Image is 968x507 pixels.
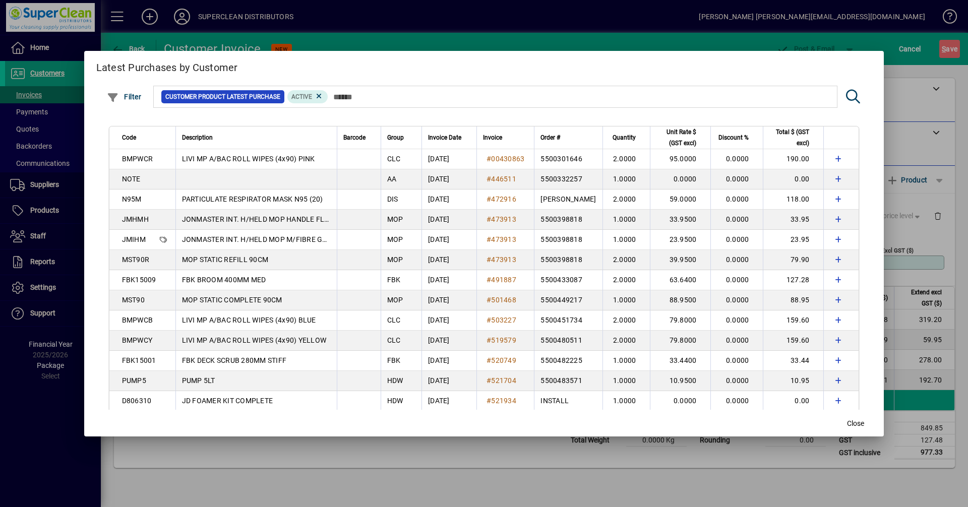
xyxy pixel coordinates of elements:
span: # [487,296,491,304]
span: LIVI MP A/BAC ROLL WIPES (4x90) BLUE [182,316,316,324]
td: 63.6400 [650,270,710,290]
td: 79.8000 [650,310,710,331]
td: 79.90 [763,250,823,270]
span: Unit Rate $ (GST excl) [656,126,696,149]
span: FBK15009 [122,276,156,284]
a: #521704 [483,375,520,386]
span: Customer Product Latest Purchase [165,92,280,102]
td: [DATE] [421,270,476,290]
td: [DATE] [421,230,476,250]
td: [PERSON_NAME] [534,189,602,210]
div: Code [122,132,169,143]
span: Filter [107,93,142,101]
td: 95.0000 [650,149,710,169]
td: 159.60 [763,331,823,351]
mat-chip: Product Activation Status: Active [287,90,328,103]
a: #501468 [483,294,520,305]
td: 0.0000 [710,310,763,331]
span: FBK [387,276,401,284]
span: Code [122,132,136,143]
span: CLC [387,336,401,344]
span: # [487,376,491,385]
span: MOP [387,235,403,243]
span: MST90R [122,256,150,264]
td: 1.0000 [602,290,650,310]
td: 2.0000 [602,189,650,210]
td: 159.60 [763,310,823,331]
td: 0.0000 [710,210,763,230]
td: [DATE] [421,169,476,189]
td: 0.0000 [710,270,763,290]
a: #503227 [483,314,520,326]
span: JMHMH [122,215,149,223]
div: Order # [540,132,596,143]
td: 5500301646 [534,149,602,169]
td: 0.0000 [710,169,763,189]
a: #446511 [483,173,520,184]
span: MOP STATIC COMPLETE 90CM [182,296,282,304]
span: CLC [387,316,401,324]
td: [DATE] [421,351,476,371]
span: PUMP 5LT [182,376,215,385]
span: FBK DECK SCRUB 280MM STIFF [182,356,287,364]
td: 5500483571 [534,371,602,391]
span: 521934 [491,397,516,405]
td: 2.0000 [602,331,650,351]
span: FBK BROOM 400MM MED [182,276,266,284]
td: 33.95 [763,210,823,230]
span: PUMP5 [122,376,146,385]
span: # [487,155,491,163]
td: 0.0000 [710,391,763,411]
td: 5500398818 [534,230,602,250]
td: 88.9500 [650,290,710,310]
td: 33.44 [763,351,823,371]
span: JONMASTER INT. H/HELD MOP M/FIBRE GREEN [182,235,341,243]
span: MOP [387,256,403,264]
div: Invoice [483,132,528,143]
td: [DATE] [421,210,476,230]
span: # [487,356,491,364]
span: 00430863 [491,155,524,163]
td: 2.0000 [602,270,650,290]
td: 0.0000 [710,230,763,250]
span: FBK15001 [122,356,156,364]
span: D806310 [122,397,152,405]
div: Invoice Date [428,132,470,143]
td: [DATE] [421,149,476,169]
td: 0.0000 [710,189,763,210]
td: 0.0000 [650,391,710,411]
td: 5500480511 [534,331,602,351]
span: Total $ (GST excl) [769,126,809,149]
td: 190.00 [763,149,823,169]
td: 0.00 [763,391,823,411]
td: 0.0000 [710,250,763,270]
td: [DATE] [421,391,476,411]
button: Filter [104,88,144,106]
td: 1.0000 [602,351,650,371]
span: MOP [387,215,403,223]
a: #472916 [483,194,520,205]
td: 10.9500 [650,371,710,391]
span: 519579 [491,336,516,344]
span: MOP STATIC REFILL 90CM [182,256,269,264]
span: Discount % [718,132,749,143]
td: [DATE] [421,331,476,351]
span: PARTICULATE RESPIRATOR MASK N95 (20) [182,195,323,203]
button: Close [839,414,872,432]
td: 33.4400 [650,351,710,371]
div: Description [182,132,331,143]
span: Active [291,93,312,100]
span: 472916 [491,195,516,203]
span: # [487,336,491,344]
td: 118.00 [763,189,823,210]
span: BMPWCB [122,316,153,324]
span: # [487,316,491,324]
span: 491887 [491,276,516,284]
td: [DATE] [421,310,476,331]
td: 1.0000 [602,391,650,411]
td: 33.9500 [650,210,710,230]
span: # [487,235,491,243]
td: [DATE] [421,290,476,310]
td: 5500451734 [534,310,602,331]
div: Group [387,132,416,143]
